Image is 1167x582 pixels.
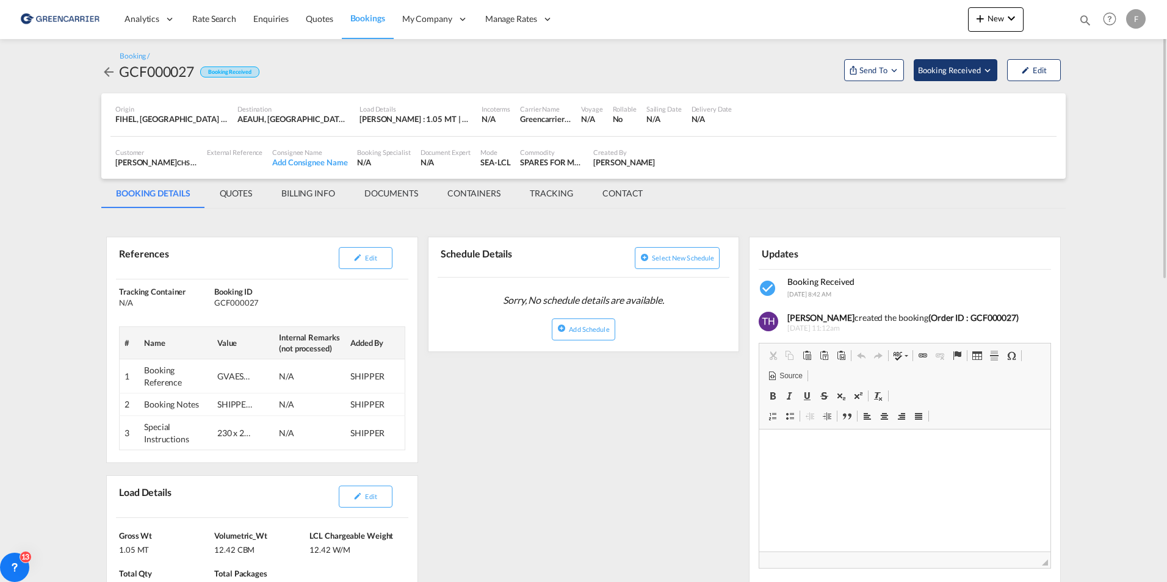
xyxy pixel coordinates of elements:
th: Value [212,326,274,359]
div: Carrier Name [520,104,571,113]
div: SPARES FOR MATERIAL HANDLING SYSTEM [520,157,583,168]
a: Spell Check As You Type [890,348,911,364]
div: Booking Specialist [357,148,410,157]
a: Italic (Ctrl+I) [781,388,798,404]
button: icon-pencilEdit [339,247,392,269]
a: Paste from Word [833,348,850,364]
div: N/A [279,427,316,439]
span: Edit [365,492,377,500]
div: Help [1099,9,1126,31]
div: Destination [237,104,350,113]
div: Load Details [359,104,472,113]
button: Open demo menu [914,59,997,81]
th: # [120,326,140,359]
td: Special Instructions [139,416,212,450]
td: SHIPPER [345,393,405,416]
span: Rate Search [192,13,236,24]
md-icon: icon-chevron-down [1004,11,1019,26]
span: Manage Rates [485,13,537,25]
td: SHIPPER [345,416,405,450]
a: Justify [910,408,927,424]
div: N/A [581,113,602,124]
div: 12.42 CBM [214,541,306,555]
span: CHS Air & Sea Oy [177,157,228,167]
a: Anchor [948,348,966,364]
iframe: Editor, editor2 [759,429,1050,551]
a: Cut (Ctrl+X) [764,348,781,364]
div: Created By [593,148,655,157]
div: icon-magnify [1078,13,1092,32]
button: icon-plus 400-fgNewicon-chevron-down [968,7,1024,32]
span: Tracking Container [119,287,186,296]
a: Source [764,368,806,384]
div: N/A [646,113,682,124]
span: Bookings [350,13,385,23]
span: Booking Received [787,276,854,287]
div: N/A [119,297,211,308]
span: [DATE] 8:42 AM [787,290,831,298]
div: Mode [480,148,510,157]
a: Increase Indent [818,408,836,424]
span: Source [778,371,802,381]
div: GCF000027 [214,297,306,308]
td: 3 [120,416,140,450]
b: (Order ID : GCF000027) [928,312,1019,323]
div: N/A [279,398,316,411]
md-tab-item: CONTAINERS [433,179,515,208]
a: Subscript [833,388,850,404]
div: Greencarrier Consolidators [520,113,571,124]
div: Consignee Name [272,148,347,157]
td: Booking Reference [139,359,212,393]
div: Booking / [120,51,150,62]
a: Insert Special Character [1003,348,1020,364]
div: 1.05 MT [119,541,211,555]
button: icon-pencilEdit [339,486,392,508]
md-icon: icon-pencil [353,492,362,500]
div: F [1126,9,1146,29]
a: Strikethrough [815,388,833,404]
div: FIHEL, Helsingfors (Helsinki), Finland, Northern Europe, Europe [115,113,228,124]
div: Add Consignee Name [272,157,347,168]
md-icon: icon-pencil [1021,66,1030,74]
span: Volumetric_Wt [214,531,267,541]
div: References [116,242,259,274]
span: Booking ID [214,287,253,296]
div: 230 x 220 x 239, 869 kg NON-STACKABLE [217,427,254,439]
md-tab-item: BOOKING DETAILS [101,179,205,208]
div: Incoterms [482,104,510,113]
span: Booking Received [918,64,982,76]
a: Table [969,348,986,364]
button: icon-pencilEdit [1007,59,1061,81]
th: Name [139,326,212,359]
md-icon: icon-pencil [353,253,362,262]
a: Decrease Indent [801,408,818,424]
a: Block Quote [839,408,856,424]
th: Added By [345,326,405,359]
span: Quotes [306,13,333,24]
div: Document Expert [421,148,471,157]
div: [PERSON_NAME] : 1.05 MT | Volumetric Wt : 12.42 CBM | Chargeable Wt : 12.42 W/M [359,113,472,124]
span: Edit [365,254,377,262]
md-icon: icon-plus-circle [640,253,649,262]
a: Link (Ctrl+K) [914,348,931,364]
div: Voyage [581,104,602,113]
span: Resize [1042,559,1048,566]
div: Rollable [613,104,637,113]
button: Open demo menu [844,59,904,81]
div: Booking Received [200,66,259,78]
div: icon-arrow-left [101,62,119,81]
a: Insert/Remove Bulleted List [781,408,798,424]
a: Align Right [893,408,910,424]
span: Sorry, No schedule details are available. [498,289,669,312]
div: N/A [692,113,732,124]
md-tab-item: BILLING INFO [267,179,350,208]
div: [PERSON_NAME] [115,157,197,168]
span: Add Schedule [569,325,609,333]
div: created the booking [787,312,1042,324]
a: Insert Horizontal Line [986,348,1003,364]
a: Align Left [859,408,876,424]
td: 2 [120,393,140,416]
a: Paste (Ctrl+V) [798,348,815,364]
